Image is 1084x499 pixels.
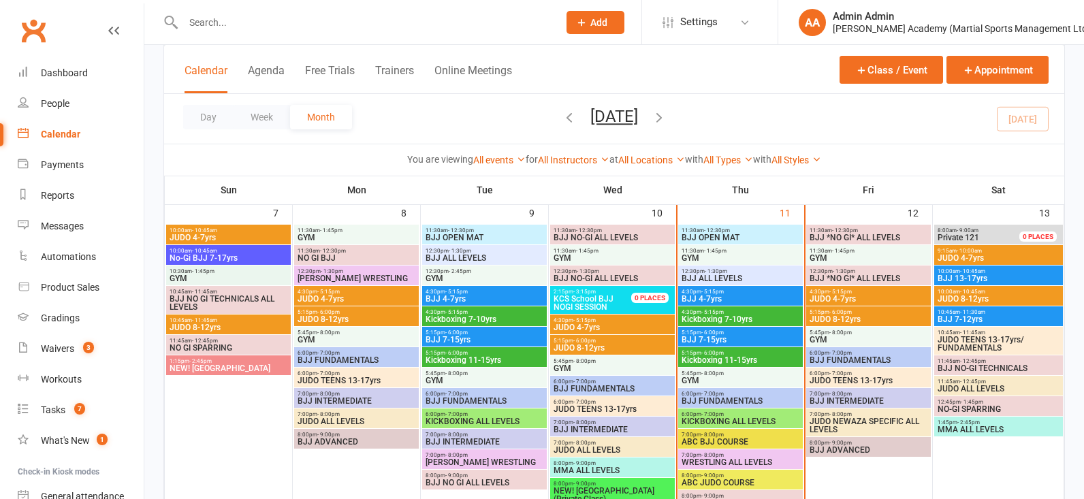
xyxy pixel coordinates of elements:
span: 5:45pm [425,370,544,376]
span: 2:15pm [553,289,648,295]
span: - 8:00pm [701,370,724,376]
span: BJJ NO GI TECHNICALS ALL LEVELS [169,295,288,311]
span: 5:15pm [425,350,544,356]
span: 11:45am [937,379,1060,385]
span: GYM [553,254,672,262]
div: 12 [908,201,932,223]
span: JUDO ALL LEVELS [937,385,1060,393]
th: Wed [549,176,677,204]
span: BJJ NO-GI ALL LEVELS [553,274,672,283]
button: [DATE] [590,107,638,126]
span: 10:45am [169,289,288,295]
span: - 7:00pm [317,350,340,356]
span: 6:00pm [297,350,416,356]
span: GYM [297,234,416,242]
th: Sun [165,176,293,204]
strong: for [526,154,538,165]
span: - 7:00pm [573,379,596,385]
th: Mon [293,176,421,204]
span: BJJ 7-12yrs [937,315,1060,323]
span: 6:00pm [681,411,800,417]
span: NO-GI SPARRING [937,405,1060,413]
span: 5:15pm [553,338,672,344]
span: - 1:45pm [704,248,727,254]
span: - 7:00pm [445,391,468,397]
a: Payments [18,150,144,180]
span: BJJ 13-17yrs [937,274,1060,283]
span: - 12:45pm [960,358,986,364]
span: 7:00pm [425,432,544,438]
span: JUDO 4-7yrs [297,295,416,303]
div: 10 [652,201,676,223]
span: - 10:45am [192,227,217,234]
div: Messages [41,221,84,231]
span: Kickboxing 11-15yrs [425,356,544,364]
span: 12:30pm [809,268,928,274]
span: - 5:15pm [701,289,724,295]
span: BJJ OPEN MAT [425,234,544,242]
span: JUDO TEENS 13-17yrs [297,376,416,385]
span: BJJ *NO GI* ALL LEVELS [809,234,928,242]
span: Add [590,17,607,28]
span: - 10:45am [960,268,985,274]
div: 11 [780,201,804,223]
button: Online Meetings [434,64,512,93]
span: - 5:15pm [445,309,468,315]
span: 10:30am [169,268,288,274]
span: JUDO 8-12yrs [297,315,416,323]
span: JUDO 4-7yrs [169,234,288,242]
span: 10:00am [937,268,1060,274]
span: 10:00am [169,227,288,234]
span: 1 [97,434,108,445]
span: Private 121 [938,233,979,242]
button: Day [183,105,234,129]
span: - 7:00pm [829,370,852,376]
span: 12:30pm [297,268,416,274]
span: - 12:30pm [704,227,730,234]
span: 8:00pm [297,432,416,438]
span: JUDO 8-12yrs [553,344,672,352]
span: GYM [681,254,800,262]
span: JUDO 8-12yrs [169,323,288,332]
div: Product Sales [41,282,99,293]
span: KICKBOXING ALL LEVELS [681,417,800,425]
span: - 8:00pm [573,358,596,364]
span: JUDO TEENS 13-17yrs [553,405,672,413]
span: - 8:00pm [701,452,724,458]
span: 4:30pm [297,289,416,295]
div: Waivers [41,343,74,354]
a: Reports [18,180,144,211]
span: - 8:00pm [701,432,724,438]
span: - 11:45am [192,289,217,295]
span: NO GI BJJ [297,254,416,262]
span: BJJ 7-15yrs [425,336,544,344]
span: - 1:45pm [961,399,983,405]
div: People [41,98,69,109]
span: 6:00pm [681,391,800,397]
a: All Locations [618,155,685,165]
span: 5:45pm [809,329,928,336]
button: Agenda [248,64,285,93]
span: BJJ FUNDAMENTALS [681,397,800,405]
span: 7:00pm [809,411,928,417]
span: 7:00pm [681,452,800,458]
span: JUDO 4-7yrs [553,323,672,332]
span: - 8:00pm [573,419,596,425]
span: - 12:30pm [832,227,858,234]
span: BJJ ALL LEVELS [425,254,544,262]
span: - 2:45pm [449,268,471,274]
span: 12:30pm [553,268,672,274]
button: Free Trials [305,64,355,93]
span: - 11:45am [960,329,985,336]
span: - 2:45pm [189,358,212,364]
a: Dashboard [18,58,144,88]
span: - 8:00pm [445,452,468,458]
span: JUDO ALL LEVELS [553,446,672,454]
span: GYM [809,336,928,344]
span: - 12:45pm [192,338,218,344]
a: All Types [703,155,753,165]
span: 4:30pm [681,309,800,315]
span: - 7:00pm [317,370,340,376]
span: ABC BJJ COURSE [681,438,800,446]
div: 7 [273,201,292,223]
